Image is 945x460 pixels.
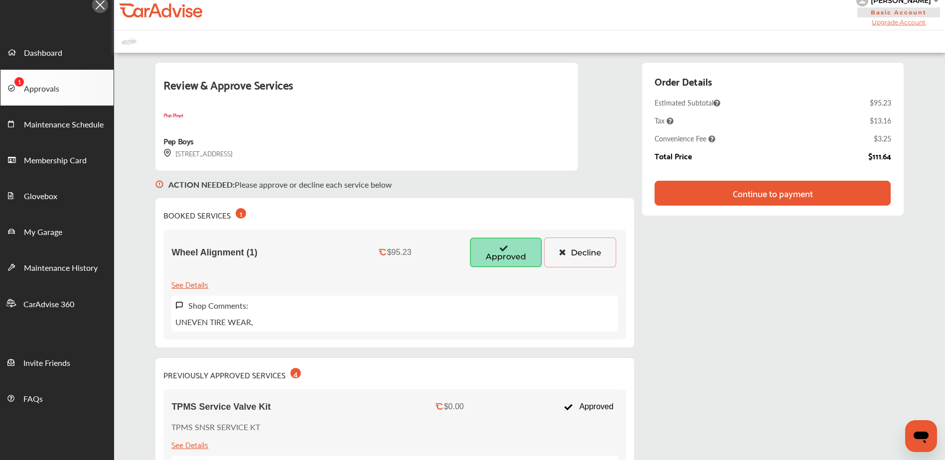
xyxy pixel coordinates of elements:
div: 4 [290,368,301,378]
a: Maintenance Schedule [0,106,114,141]
div: Continue to payment [733,188,813,198]
span: Tax [655,115,674,125]
button: Approved [470,237,542,267]
span: Maintenance Schedule [24,118,104,131]
div: Pep Boys [163,134,193,147]
div: See Details [171,277,208,291]
div: Total Price [655,151,692,160]
span: CarAdvise 360 [23,298,74,311]
label: Shop Comments: [188,300,248,311]
a: Membership Card [0,141,114,177]
span: My Garage [24,226,62,239]
a: Dashboard [0,34,114,70]
p: UNEVEN TIRE WEAR, [175,316,253,328]
span: Wheel Alignment (1) [171,247,257,258]
span: Basic Account [857,7,940,17]
span: TPMS Service Valve Kit [171,402,270,412]
div: $0.00 [444,402,464,411]
a: Glovebox [0,177,114,213]
span: Convenience Fee [655,133,715,143]
span: Glovebox [24,190,57,203]
div: Review & Approve Services [163,75,570,106]
img: svg+xml;base64,PHN2ZyB3aWR0aD0iMTYiIGhlaWdodD0iMTciIHZpZXdCb3g9IjAgMCAxNiAxNyIgZmlsbD0ibm9uZSIgeG... [163,149,171,157]
button: Decline [544,237,616,267]
div: 1 [236,208,246,219]
div: [STREET_ADDRESS] [163,147,233,159]
div: Approved [559,397,618,416]
p: Please approve or decline each service below [168,179,392,190]
div: BOOKED SERVICES [163,206,246,222]
div: Order Details [655,73,712,90]
img: svg+xml;base64,PHN2ZyB3aWR0aD0iMTYiIGhlaWdodD0iMTciIHZpZXdCb3g9IjAgMCAxNiAxNyIgZmlsbD0ibm9uZSIgeG... [175,301,183,310]
a: Approvals [0,70,114,106]
a: My Garage [0,213,114,249]
img: logo-pepboys.png [163,106,183,126]
span: Invite Friends [23,357,70,370]
span: FAQs [23,393,43,406]
iframe: Button to launch messaging window [905,420,937,452]
a: Maintenance History [0,249,114,285]
div: $95.23 [870,98,891,108]
span: Membership Card [24,154,87,167]
span: Approvals [24,83,59,96]
span: Estimated Subtotal [655,98,720,108]
img: placeholder_car.fcab19be.svg [122,35,136,48]
div: $13.16 [870,115,891,125]
img: svg+xml;base64,PHN2ZyB3aWR0aD0iMTYiIGhlaWdodD0iMTciIHZpZXdCb3g9IjAgMCAxNiAxNyIgZmlsbD0ibm9uZSIgeG... [155,171,163,198]
div: See Details [171,438,208,451]
div: PREVIOUSLY APPROVED SERVICES [163,366,301,381]
span: Maintenance History [24,262,98,275]
span: Upgrade Account [856,18,941,26]
div: $111.64 [868,151,891,160]
span: Dashboard [24,47,62,60]
div: $95.23 [387,248,411,257]
b: ACTION NEEDED : [168,179,235,190]
p: TPMS SNSR SERVICE KT [171,421,260,433]
div: $3.25 [874,133,891,143]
